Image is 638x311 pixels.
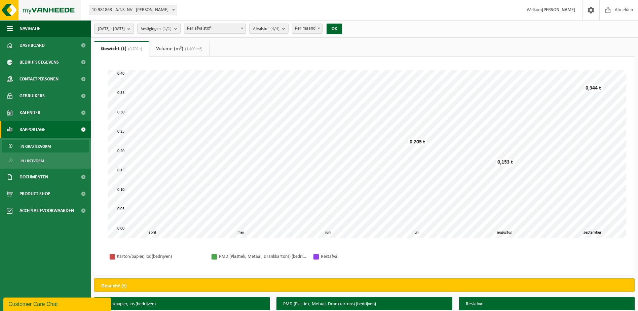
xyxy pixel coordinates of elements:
span: Rapportage [20,121,45,138]
span: Per maand [292,24,323,34]
a: Volume (m³) [149,41,209,57]
span: Per afvalstof [184,24,246,33]
a: Gewicht (t) [94,41,149,57]
span: Dashboard [20,37,45,54]
span: Contactpersonen [20,71,59,88]
a: In grafiekvorm [2,140,89,152]
iframe: chat widget [3,296,112,311]
div: PMD (Plastiek, Metaal, Drankkartons) (bedrijven) [219,252,306,261]
span: Gebruikers [20,88,45,104]
span: 10-981868 - A.T.S. NV - HAMME - HAMME [89,5,177,15]
strong: [PERSON_NAME] [542,7,575,12]
span: Documenten [20,169,48,185]
span: Navigatie [20,20,40,37]
button: [DATE] - [DATE] [94,24,134,34]
span: Bedrijfsgegevens [20,54,59,71]
div: Karton/papier, los (bedrijven) [117,252,204,261]
div: Restafval [321,252,408,261]
span: Vestigingen [141,24,172,34]
span: In lijstvorm [21,154,44,167]
span: Per maand [292,24,322,33]
span: [DATE] - [DATE] [98,24,125,34]
span: Kalender [20,104,40,121]
button: Afvalstof(4/4) [249,24,289,34]
span: (1,400 m³) [183,47,202,51]
div: 0,344 t [584,85,603,92]
span: In grafiekvorm [21,140,51,153]
div: 0,205 t [408,139,427,145]
count: (4/4) [270,27,279,31]
a: In lijstvorm [2,154,89,167]
div: 0,153 t [496,159,515,166]
button: Vestigingen(1/1) [137,24,181,34]
span: (0,702 t) [126,47,142,51]
span: Per afvalstof [184,24,246,34]
button: OK [327,24,342,34]
span: Acceptatievoorwaarden [20,202,74,219]
count: (1/1) [162,27,172,31]
span: Afvalstof [253,24,279,34]
span: Product Shop [20,185,50,202]
h2: Gewicht (t) [95,279,134,293]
